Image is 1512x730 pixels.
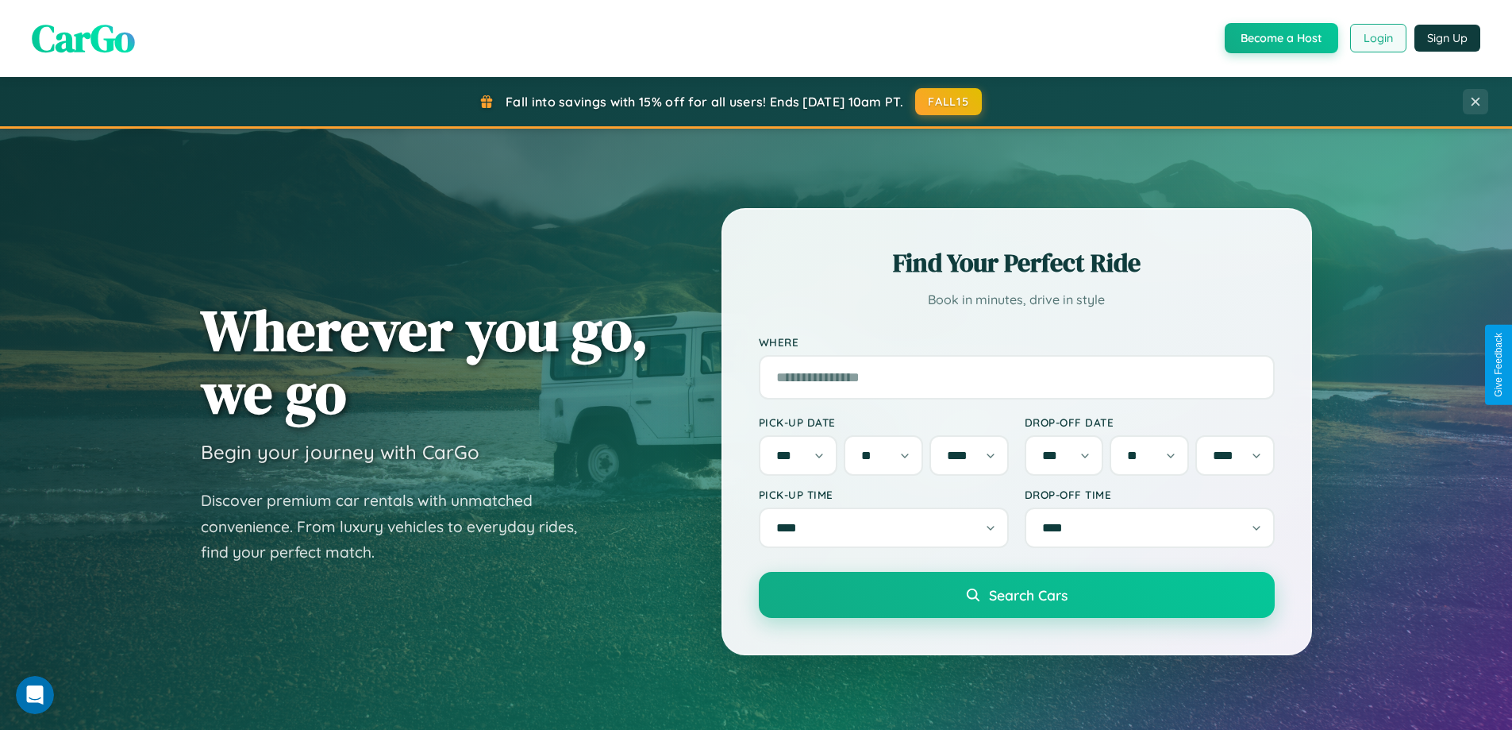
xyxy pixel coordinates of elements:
iframe: Intercom live chat [16,676,54,714]
button: Sign Up [1414,25,1480,52]
button: Search Cars [759,572,1275,618]
button: FALL15 [915,88,982,115]
h1: Wherever you go, we go [201,299,648,424]
span: CarGo [32,12,135,64]
h2: Find Your Perfect Ride [759,245,1275,280]
button: Become a Host [1225,23,1338,53]
label: Drop-off Date [1025,415,1275,429]
label: Drop-off Time [1025,488,1275,501]
span: Search Cars [989,586,1068,604]
button: Login [1350,24,1406,52]
label: Where [759,335,1275,349]
p: Discover premium car rentals with unmatched convenience. From luxury vehicles to everyday rides, ... [201,488,598,566]
span: Fall into savings with 15% off for all users! Ends [DATE] 10am PT. [506,94,903,110]
div: Give Feedback [1493,333,1504,397]
label: Pick-up Date [759,415,1009,429]
h3: Begin your journey with CarGo [201,440,479,464]
p: Book in minutes, drive in style [759,288,1275,311]
label: Pick-up Time [759,488,1009,501]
